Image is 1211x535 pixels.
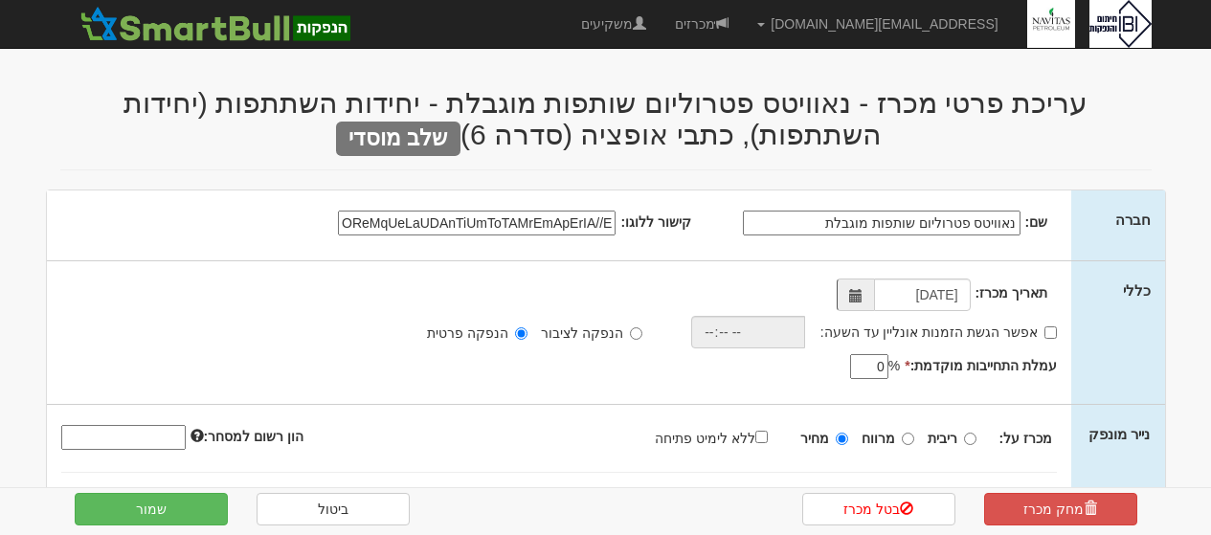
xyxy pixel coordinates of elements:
label: שם: [1025,212,1048,232]
strong: ריבית [928,431,957,446]
input: הנפקה פרטית [515,327,527,340]
input: אפשר הגשת הזמנות אונליין עד השעה: [1044,326,1057,339]
input: הנפקה לציבור [630,327,642,340]
strong: מכרז על: [999,431,1053,446]
label: הנפקה פרטית [427,323,527,343]
label: עמלת התחייבות מוקדמת: [905,356,1057,375]
input: ללא לימיט פתיחה [755,431,768,443]
strong: מרווח [862,431,895,446]
label: נייר מונפק [1088,424,1150,444]
label: ללא לימיט פתיחה [655,427,787,448]
strong: מחיר [800,431,829,446]
label: קישור ללוגו: [620,212,691,232]
input: מחיר [836,433,848,445]
img: SmartBull Logo [75,5,356,43]
button: שמור [75,493,228,525]
label: תאריך מכרז: [976,283,1048,302]
label: הנפקה לציבור [541,323,642,343]
a: מחק מכרז [984,493,1137,525]
label: אפשר הגשת הזמנות אונליין עד השעה: [820,323,1057,342]
label: חברה [1115,210,1151,230]
input: ריבית [964,433,976,445]
span: שלב מוסדי [336,122,460,156]
h2: עריכת פרטי מכרז - נאוויטס פטרוליום שותפות מוגבלת - יחידות השתתפות (יחידות השתתפות), כתבי אופציה (... [60,87,1152,150]
a: בטל מכרז [802,493,955,525]
label: הון רשום למסחר: [191,427,303,446]
input: מרווח [902,433,914,445]
span: % [888,356,900,375]
label: כללי [1123,280,1151,301]
a: ביטול [257,493,410,525]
